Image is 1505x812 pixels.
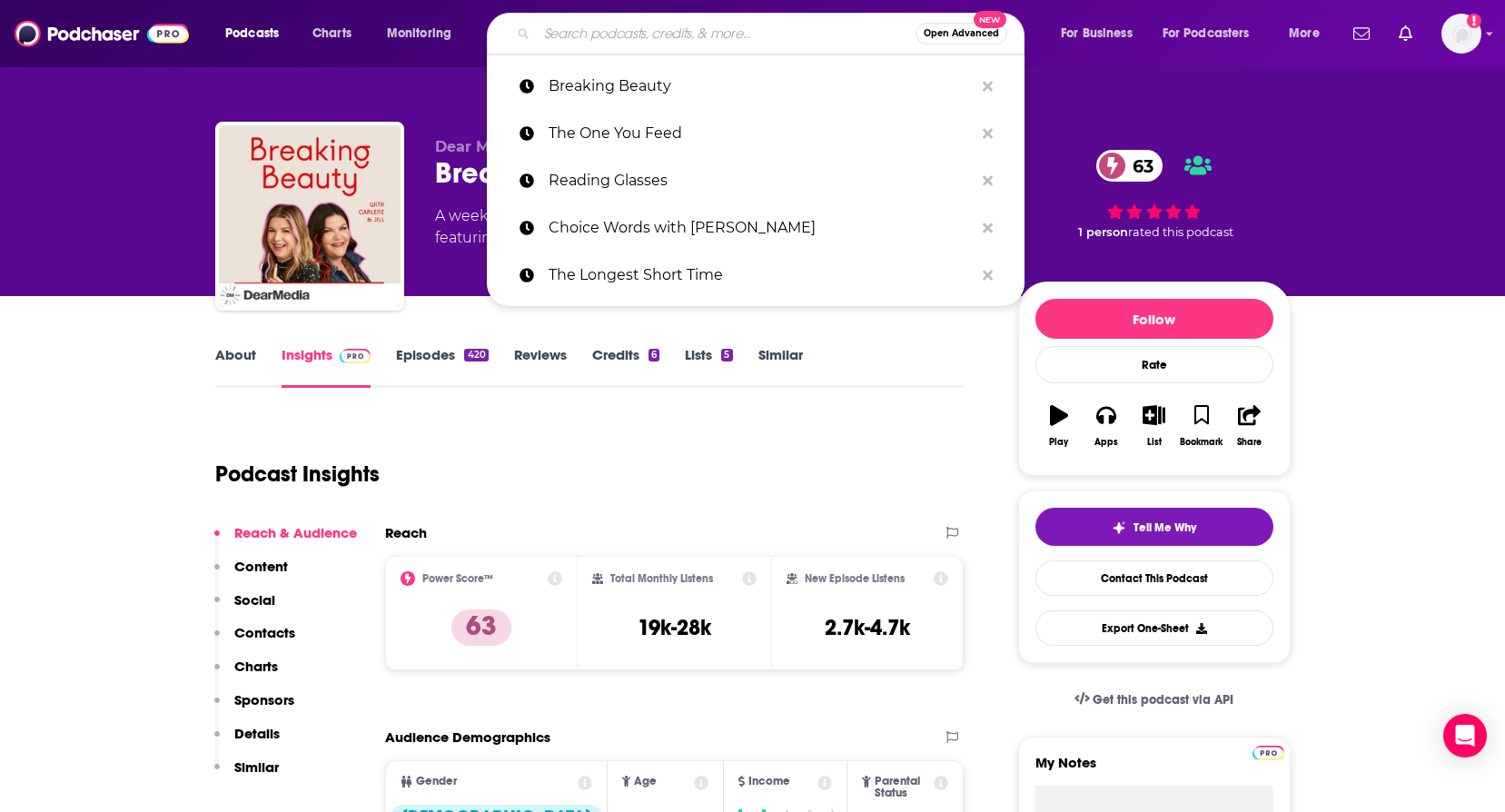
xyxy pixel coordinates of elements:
[225,21,279,46] span: Podcasts
[15,16,189,51] img: Podchaser - Follow, Share and Rate Podcasts
[1163,21,1250,46] span: For Podcasters
[1035,610,1273,646] button: Export One-Sheet
[549,157,974,204] p: Reading Glasses
[487,252,1025,299] a: The Longest Short Time
[215,460,380,488] h1: Podcast Insights
[1112,520,1126,535] img: tell me why sparkle
[1049,437,1068,448] div: Play
[974,11,1006,28] span: New
[214,591,275,625] button: Social
[721,349,732,361] div: 5
[1391,18,1420,49] a: Show notifications dropdown
[487,110,1025,157] a: The One You Feed
[805,572,905,585] h2: New Episode Listens
[214,725,280,758] button: Details
[1467,14,1481,28] svg: Add a profile image
[1060,678,1249,722] a: Get this podcast via API
[214,558,288,591] button: Content
[435,138,828,155] span: Dear Media, [PERSON_NAME] and [PERSON_NAME]
[312,21,351,46] span: Charts
[234,524,357,541] p: Reach & Audience
[1289,21,1320,46] span: More
[1018,138,1291,251] div: 63 1 personrated this podcast
[1035,393,1083,459] button: Play
[504,13,1042,54] div: Search podcasts, credits, & more...
[1134,520,1196,535] span: Tell Me Why
[301,19,362,48] a: Charts
[487,63,1025,110] a: Breaking Beauty
[1237,437,1262,448] div: Share
[1035,560,1273,596] a: Contact This Podcast
[875,776,931,799] span: Parental Status
[634,776,657,787] span: Age
[487,204,1025,252] a: Choice Words with [PERSON_NAME]
[234,725,280,742] p: Details
[1346,18,1377,49] a: Show notifications dropdown
[1128,225,1233,239] span: rated this podcast
[435,227,811,249] span: featuring
[549,110,974,157] p: The One You Feed
[825,614,910,641] h3: 2.7k-4.7k
[924,29,999,38] span: Open Advanced
[1276,19,1342,48] button: open menu
[1094,437,1118,448] div: Apps
[1114,150,1163,182] span: 63
[1443,714,1487,758] div: Open Intercom Messenger
[514,346,567,388] a: Reviews
[1035,346,1273,383] div: Rate
[1096,150,1163,182] a: 63
[215,346,256,388] a: About
[464,349,488,361] div: 420
[1441,14,1481,54] img: User Profile
[234,558,288,575] p: Content
[387,21,451,46] span: Monitoring
[396,346,488,388] a: Episodes420
[435,205,811,249] div: A weekly podcast
[592,346,659,388] a: Credits6
[385,524,427,541] h2: Reach
[549,252,974,299] p: The Longest Short Time
[549,204,974,252] p: Choice Words with Samantha Bee
[1441,14,1481,54] button: Show profile menu
[214,624,295,658] button: Contacts
[685,346,732,388] a: Lists5
[422,572,493,585] h2: Power Score™
[649,349,659,361] div: 6
[1225,393,1272,459] button: Share
[234,658,278,675] p: Charts
[1035,754,1273,786] label: My Notes
[1151,19,1276,48] button: open menu
[374,19,475,48] button: open menu
[916,23,1007,45] button: Open AdvancedNew
[549,63,974,110] p: Breaking Beauty
[610,572,713,585] h2: Total Monthly Listens
[1147,437,1162,448] div: List
[214,658,278,691] button: Charts
[385,728,550,746] h2: Audience Demographics
[758,346,803,388] a: Similar
[1130,393,1177,459] button: List
[214,758,279,792] button: Similar
[340,349,371,363] img: Podchaser Pro
[219,125,401,307] img: Breaking Beauty Podcast
[1035,508,1273,546] button: tell me why sparkleTell Me Why
[1035,299,1273,339] button: Follow
[213,19,302,48] button: open menu
[1061,21,1133,46] span: For Business
[234,691,294,708] p: Sponsors
[214,524,357,558] button: Reach & Audience
[537,19,916,48] input: Search podcasts, credits, & more...
[1180,437,1223,448] div: Bookmark
[1253,746,1284,760] img: Podchaser Pro
[638,614,711,641] h3: 19k-28k
[487,157,1025,204] a: Reading Glasses
[451,609,511,646] p: 63
[234,624,295,641] p: Contacts
[234,591,275,609] p: Social
[1178,393,1225,459] button: Bookmark
[282,346,371,388] a: InsightsPodchaser Pro
[1078,225,1128,239] span: 1 person
[748,776,790,787] span: Income
[416,776,457,787] span: Gender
